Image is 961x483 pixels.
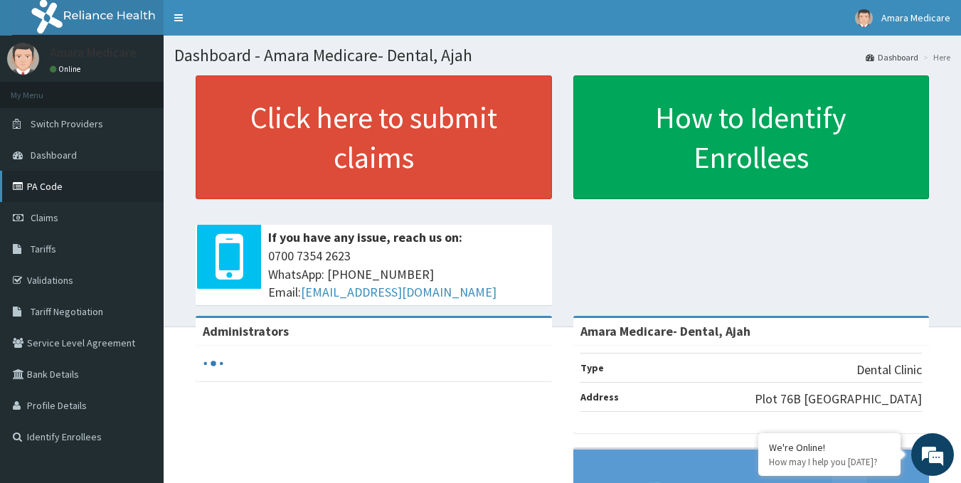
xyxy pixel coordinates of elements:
[866,51,918,63] a: Dashboard
[856,361,922,379] p: Dental Clinic
[31,149,77,161] span: Dashboard
[50,46,137,59] p: Amara Medicare
[203,323,289,339] b: Administrators
[580,391,619,403] b: Address
[31,305,103,318] span: Tariff Negotiation
[31,117,103,130] span: Switch Providers
[268,229,462,245] b: If you have any issue, reach us on:
[769,441,890,454] div: We're Online!
[31,211,58,224] span: Claims
[769,456,890,468] p: How may I help you today?
[174,46,950,65] h1: Dashboard - Amara Medicare- Dental, Ajah
[881,11,950,24] span: Amara Medicare
[203,353,224,374] svg: audio-loading
[920,51,950,63] li: Here
[755,390,922,408] p: Plot 76B [GEOGRAPHIC_DATA]
[580,323,750,339] strong: Amara Medicare- Dental, Ajah
[196,75,552,199] a: Click here to submit claims
[580,361,604,374] b: Type
[7,43,39,75] img: User Image
[573,75,930,199] a: How to Identify Enrollees
[268,247,545,302] span: 0700 7354 2623 WhatsApp: [PHONE_NUMBER] Email:
[855,9,873,27] img: User Image
[50,64,84,74] a: Online
[31,243,56,255] span: Tariffs
[301,284,497,300] a: [EMAIL_ADDRESS][DOMAIN_NAME]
